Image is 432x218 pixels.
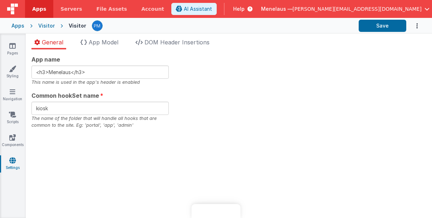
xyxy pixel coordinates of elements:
[31,115,169,129] div: The name of the folder that will handle all hooks that are common to the site. Eg: 'portal', 'app...
[89,39,118,46] span: App Model
[31,91,99,100] span: Common hookSet name
[171,3,217,15] button: AI Assistant
[406,19,421,33] button: Options
[144,39,210,46] span: DOM Header Insertions
[42,39,63,46] span: General
[31,79,169,86] div: This name is used in the app's header is enabled
[233,5,245,13] span: Help
[97,5,127,13] span: File Assets
[184,5,212,13] span: AI Assistant
[261,5,429,13] button: Menelaus — [PERSON_NAME][EMAIL_ADDRESS][DOMAIN_NAME]
[60,5,82,13] span: Servers
[32,5,46,13] span: Apps
[92,21,102,31] img: a12ed5ba5769bda9d2665f51d2850528
[69,22,86,29] div: Visitor
[261,5,293,13] span: Menelaus —
[31,55,60,64] span: App name
[38,22,55,29] div: Visitor
[11,22,24,29] div: Apps
[293,5,422,13] span: [PERSON_NAME][EMAIL_ADDRESS][DOMAIN_NAME]
[359,20,406,32] button: Save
